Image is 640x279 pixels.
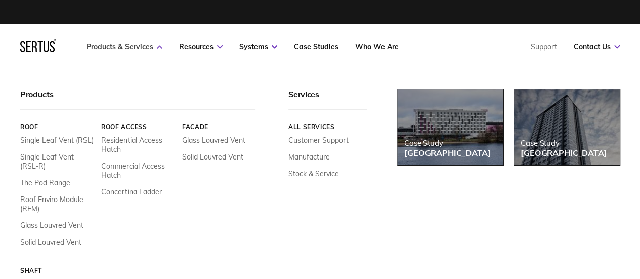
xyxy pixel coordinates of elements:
div: Case Study [521,138,607,148]
a: Case Study[GEOGRAPHIC_DATA] [514,89,620,165]
div: [GEOGRAPHIC_DATA] [521,148,607,158]
a: Products & Services [87,42,162,51]
a: Glass Louvred Vent [20,221,83,230]
a: Stock & Service [288,169,339,178]
a: Solid Louvred Vent [182,152,243,162]
a: Facade [182,123,255,131]
a: Who We Are [355,42,399,51]
a: Systems [239,42,277,51]
a: Commercial Access Hatch [101,162,175,180]
a: Roof Enviro Module (REM) [20,195,94,213]
div: Case Study [404,138,490,148]
div: Services [288,89,367,110]
a: Manufacture [288,152,330,162]
a: Glass Louvred Vent [182,136,245,145]
a: Customer Support [288,136,349,145]
iframe: Chat Widget [458,162,640,279]
a: Single Leaf Vent (RSL) [20,136,94,145]
a: Single Leaf Vent (RSL-R) [20,152,94,171]
a: Solid Louvred Vent [20,237,81,247]
div: Products [20,89,255,110]
a: Case Study[GEOGRAPHIC_DATA] [397,89,503,165]
div: [GEOGRAPHIC_DATA] [404,148,490,158]
a: Roof [20,123,94,131]
a: The Pod Range [20,178,70,187]
a: All services [288,123,367,131]
a: Support [531,42,557,51]
a: Shaft [20,267,94,274]
a: Case Studies [294,42,338,51]
a: Resources [179,42,223,51]
a: Residential Access Hatch [101,136,175,154]
a: Contact Us [574,42,620,51]
a: Roof Access [101,123,175,131]
a: Concertina Ladder [101,187,162,196]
